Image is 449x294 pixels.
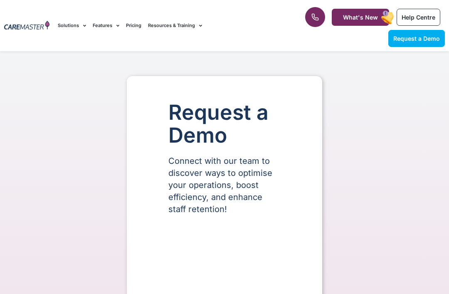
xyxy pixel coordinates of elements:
a: Solutions [58,12,86,40]
span: Help Centre [402,14,435,21]
p: Connect with our team to discover ways to optimise your operations, boost efficiency, and enhance... [168,155,281,215]
a: Help Centre [397,9,440,26]
span: Request a Demo [393,35,440,42]
a: Request a Demo [388,30,445,47]
h1: Request a Demo [168,101,281,147]
a: Features [93,12,119,40]
span: What's New [343,14,378,21]
a: Pricing [126,12,141,40]
a: Resources & Training [148,12,202,40]
a: What's New [332,9,389,26]
img: CareMaster Logo [4,21,49,31]
nav: Menu [58,12,286,40]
